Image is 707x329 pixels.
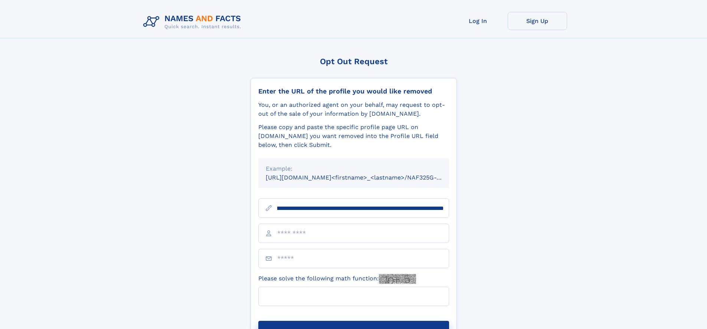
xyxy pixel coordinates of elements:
[251,57,457,66] div: Opt Out Request
[258,123,449,149] div: Please copy and paste the specific profile page URL on [DOMAIN_NAME] you want removed into the Pr...
[258,274,416,284] label: Please solve the following math function:
[140,12,247,32] img: Logo Names and Facts
[266,174,463,181] small: [URL][DOMAIN_NAME]<firstname>_<lastname>/NAF325G-xxxxxxxx
[508,12,567,30] a: Sign Up
[258,87,449,95] div: Enter the URL of the profile you would like removed
[258,101,449,118] div: You, or an authorized agent on your behalf, may request to opt-out of the sale of your informatio...
[448,12,508,30] a: Log In
[266,164,442,173] div: Example:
